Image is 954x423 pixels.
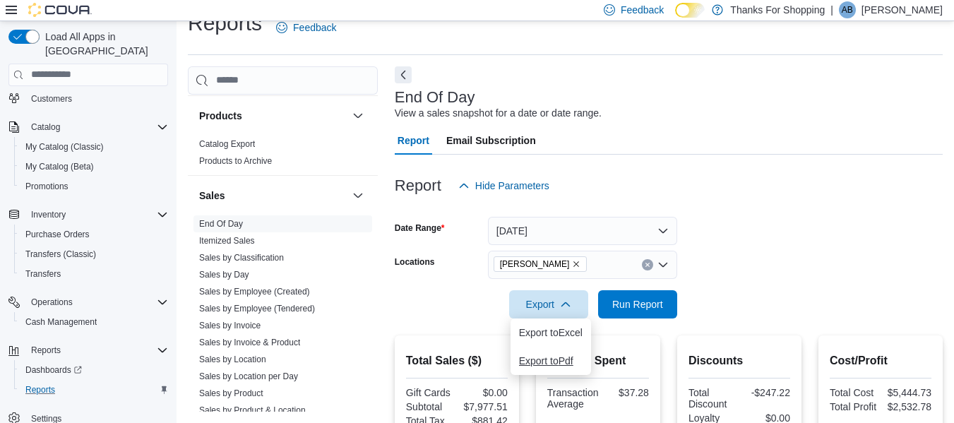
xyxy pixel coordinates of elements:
[20,362,88,379] a: Dashboards
[14,244,174,264] button: Transfers (Classic)
[488,217,677,245] button: [DATE]
[20,246,168,263] span: Transfers (Classic)
[20,226,168,243] span: Purchase Orders
[406,401,454,412] div: Subtotal
[199,236,255,246] a: Itemized Sales
[199,109,347,123] button: Products
[406,387,454,398] div: Gift Cards
[199,354,266,365] span: Sales by Location
[395,66,412,83] button: Next
[395,106,602,121] div: View a sales snapshot for a date or date range.
[350,107,366,124] button: Products
[621,3,664,17] span: Feedback
[688,387,737,410] div: Total Discount
[20,266,168,282] span: Transfers
[199,303,315,314] span: Sales by Employee (Tendered)
[31,209,66,220] span: Inventory
[675,3,705,18] input: Dark Mode
[199,139,255,149] a: Catalog Export
[199,287,310,297] a: Sales by Employee (Created)
[830,1,833,18] p: |
[395,89,475,106] h3: End Of Day
[25,161,94,172] span: My Catalog (Beta)
[199,253,284,263] a: Sales by Classification
[25,229,90,240] span: Purchase Orders
[31,121,60,133] span: Catalog
[14,177,174,196] button: Promotions
[830,352,931,369] h2: Cost/Profit
[25,268,61,280] span: Transfers
[511,347,591,375] button: Export toPdf
[199,388,263,399] span: Sales by Product
[3,340,174,360] button: Reports
[14,380,174,400] button: Reports
[839,1,856,18] div: Ace Braaten
[199,219,243,229] a: End Of Day
[188,136,378,175] div: Products
[31,345,61,356] span: Reports
[460,387,508,398] div: $0.00
[604,387,648,398] div: $37.28
[20,381,168,398] span: Reports
[199,270,249,280] a: Sales by Day
[199,320,261,331] span: Sales by Invoice
[395,222,445,234] label: Date Range
[518,290,580,318] span: Export
[14,312,174,332] button: Cash Management
[25,316,97,328] span: Cash Management
[199,388,263,398] a: Sales by Product
[519,327,583,338] span: Export to Excel
[199,286,310,297] span: Sales by Employee (Created)
[199,156,272,166] a: Products to Archive
[20,362,168,379] span: Dashboards
[199,337,300,348] span: Sales by Invoice & Product
[20,158,168,175] span: My Catalog (Beta)
[20,178,168,195] span: Promotions
[883,401,931,412] div: $2,532.78
[3,205,174,225] button: Inventory
[460,401,508,412] div: $7,977.51
[199,252,284,263] span: Sales by Classification
[406,352,508,369] h2: Total Sales ($)
[20,246,102,263] a: Transfers (Classic)
[395,256,435,268] label: Locations
[20,138,168,155] span: My Catalog (Classic)
[14,137,174,157] button: My Catalog (Classic)
[25,141,104,153] span: My Catalog (Classic)
[199,269,249,280] span: Sales by Day
[494,256,588,272] span: Preston
[657,259,669,270] button: Open list of options
[14,225,174,244] button: Purchase Orders
[199,218,243,230] span: End Of Day
[509,290,588,318] button: Export
[25,90,78,107] a: Customers
[25,342,168,359] span: Reports
[25,294,168,311] span: Operations
[688,352,790,369] h2: Discounts
[14,264,174,284] button: Transfers
[188,9,262,37] h1: Reports
[25,119,168,136] span: Catalog
[25,89,168,107] span: Customers
[25,206,71,223] button: Inventory
[20,266,66,282] a: Transfers
[511,318,591,347] button: Export toExcel
[20,178,74,195] a: Promotions
[199,155,272,167] span: Products to Archive
[199,189,347,203] button: Sales
[3,117,174,137] button: Catalog
[598,290,677,318] button: Run Report
[14,157,174,177] button: My Catalog (Beta)
[20,226,95,243] a: Purchase Orders
[547,387,599,410] div: Transaction Average
[25,384,55,395] span: Reports
[500,257,570,271] span: [PERSON_NAME]
[20,314,168,330] span: Cash Management
[446,126,536,155] span: Email Subscription
[199,405,306,415] a: Sales by Product & Location
[199,338,300,347] a: Sales by Invoice & Product
[40,30,168,58] span: Load All Apps in [GEOGRAPHIC_DATA]
[20,314,102,330] a: Cash Management
[350,187,366,204] button: Sales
